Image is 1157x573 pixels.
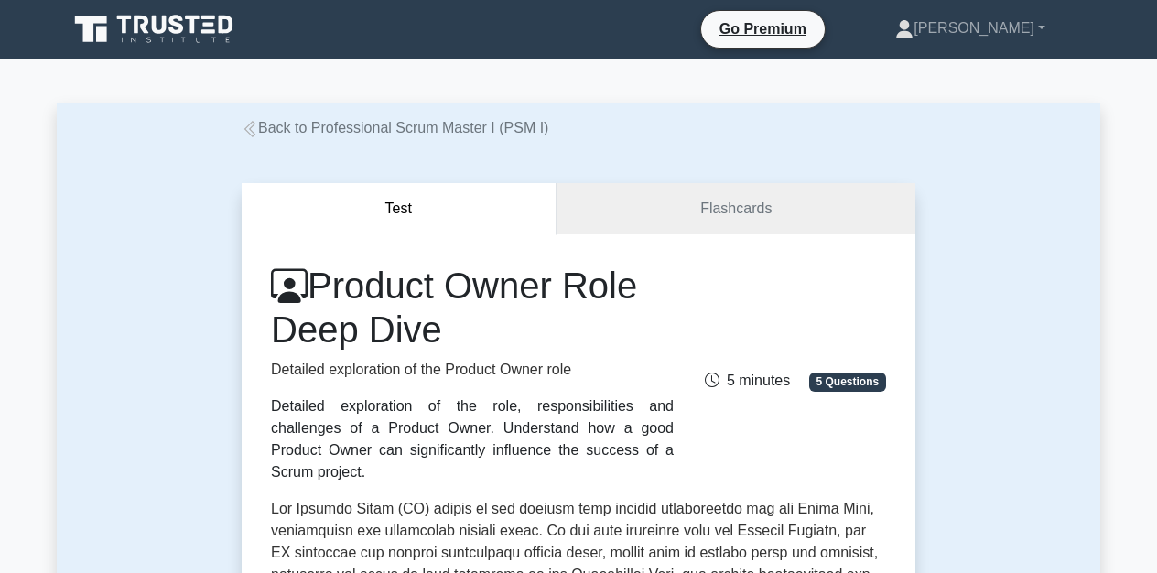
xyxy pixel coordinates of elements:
[242,183,557,235] button: Test
[851,10,1089,47] a: [PERSON_NAME]
[705,373,790,388] span: 5 minutes
[708,17,817,40] a: Go Premium
[271,264,674,351] h1: Product Owner Role Deep Dive
[271,359,674,381] p: Detailed exploration of the Product Owner role
[242,120,548,135] a: Back to Professional Scrum Master I (PSM I)
[271,395,674,483] div: Detailed exploration of the role, responsibilities and challenges of a Product Owner. Understand ...
[809,373,886,391] span: 5 Questions
[557,183,915,235] a: Flashcards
